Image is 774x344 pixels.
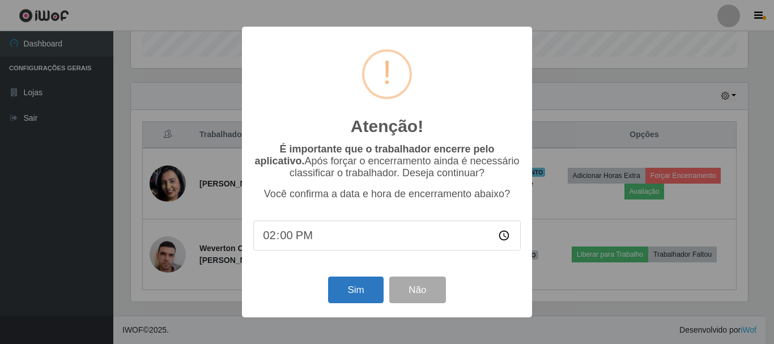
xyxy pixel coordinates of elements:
p: Você confirma a data e hora de encerramento abaixo? [253,188,521,200]
button: Sim [328,277,383,303]
p: Após forçar o encerramento ainda é necessário classificar o trabalhador. Deseja continuar? [253,143,521,179]
h2: Atenção! [351,116,423,137]
b: É importante que o trabalhador encerre pelo aplicativo. [254,143,494,167]
button: Não [389,277,445,303]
